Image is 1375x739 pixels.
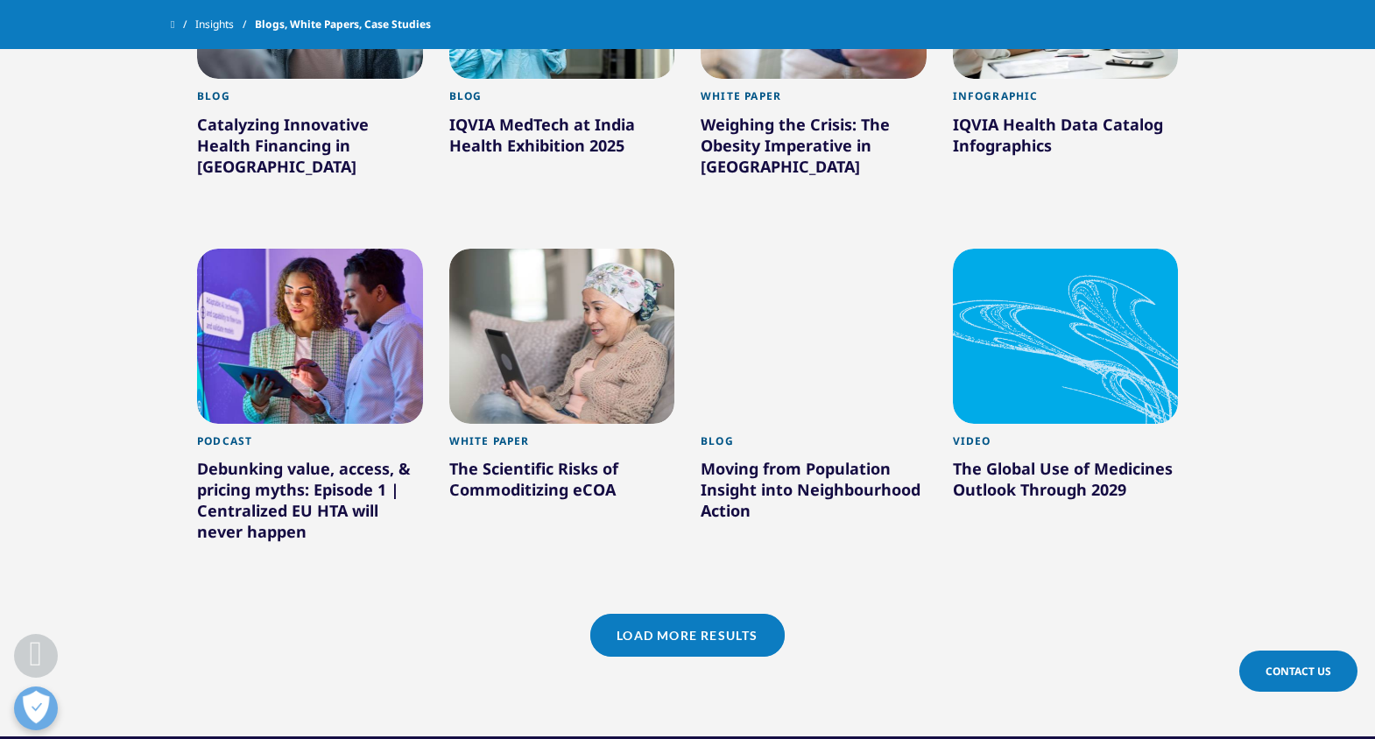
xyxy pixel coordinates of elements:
[449,458,675,507] div: The Scientific Risks of Commoditizing eCOA
[197,424,423,588] a: Podcast Debunking value, access, & pricing myths: Episode 1 | Centralized EU HTA will never happen
[449,79,675,201] a: Blog IQVIA MedTech at India Health Exhibition 2025
[701,79,927,222] a: White Paper Weighing the Crisis: The Obesity Imperative in [GEOGRAPHIC_DATA]
[197,434,423,458] div: Podcast
[449,424,675,545] a: White Paper The Scientific Risks of Commoditizing eCOA
[590,614,784,657] a: Load More Results
[14,686,58,730] button: Open Preferences
[701,424,927,567] a: Blog Moving from Population Insight into Neighbourhood Action
[195,9,255,40] a: Insights
[701,434,927,458] div: Blog
[701,458,927,528] div: Moving from Population Insight into Neighbourhood Action
[449,89,675,113] div: Blog
[1266,664,1331,679] span: Contact Us
[953,114,1179,163] div: IQVIA Health Data Catalog Infographics
[1239,651,1357,692] a: Contact Us
[701,89,927,113] div: White Paper
[701,114,927,184] div: Weighing the Crisis: The Obesity Imperative in [GEOGRAPHIC_DATA]
[197,458,423,549] div: Debunking value, access, & pricing myths: Episode 1 | Centralized EU HTA will never happen
[197,89,423,113] div: Blog
[255,9,431,40] span: Blogs, White Papers, Case Studies
[953,89,1179,113] div: Infographic
[953,79,1179,201] a: Infographic IQVIA Health Data Catalog Infographics
[953,424,1179,545] a: Video The Global Use of Medicines Outlook Through 2029
[449,114,675,163] div: IQVIA MedTech at India Health Exhibition 2025
[953,434,1179,458] div: Video
[197,79,423,222] a: Blog Catalyzing Innovative Health Financing in [GEOGRAPHIC_DATA]
[197,114,423,184] div: Catalyzing Innovative Health Financing in [GEOGRAPHIC_DATA]
[449,434,675,458] div: White Paper
[953,458,1179,507] div: The Global Use of Medicines Outlook Through 2029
